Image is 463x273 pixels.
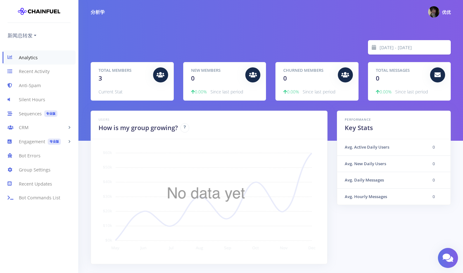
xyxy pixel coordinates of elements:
[3,50,76,65] a: Analytics
[98,117,320,122] h6: Users
[287,89,299,95] font: 0.00%
[19,166,51,173] font: Group Settings
[337,172,425,189] th: Avg. Daily Messages
[195,89,207,95] font: 0.00%
[283,74,287,82] span: 0
[337,155,425,172] th: Avg. New Daily Users
[191,67,241,74] h5: New Members
[425,188,450,205] td: 0
[19,138,45,145] font: Engagement
[303,89,335,95] span: Since last period
[44,110,57,117] span: 专业版
[337,188,425,205] th: Avg. Hourly Messages
[18,5,60,18] img: chainfuel-logo
[428,6,439,18] img: @xkxk1119照片
[98,147,320,256] img: users-empty-state.png
[98,89,123,95] span: Current Stat
[425,172,450,189] td: 0
[210,89,243,95] span: Since last period
[98,67,148,74] h5: Total Members
[425,155,450,172] td: 0
[8,30,36,40] a: 新闻总转发
[91,8,105,16] div: 分析学
[423,5,451,19] a: @xkxk1119照片 优优
[19,110,42,117] font: Sequences
[376,67,426,74] h5: Total Messages
[395,89,428,95] span: Since last period
[425,139,450,155] td: 0
[376,74,379,82] span: 0
[19,181,52,187] font: Recent Updates
[283,67,333,74] h5: Churned Members
[19,54,38,61] font: Analytics
[442,9,451,15] span: 优优
[345,117,443,122] h6: Performance
[19,96,45,103] font: Silent Hours
[48,139,61,145] span: 专业版
[19,82,41,89] font: Anti-Spam
[98,74,102,82] span: 3
[19,194,60,201] font: Bot Commands List
[98,123,178,133] h2: How is my group growing?
[19,152,40,159] font: Bot Errors
[337,139,425,155] th: Avg. Active Daily Users
[19,68,50,75] font: Recent Activity
[345,123,443,133] h2: Key Stats
[380,89,391,95] font: 0.00%
[191,74,194,82] span: 0
[19,124,29,131] font: CRM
